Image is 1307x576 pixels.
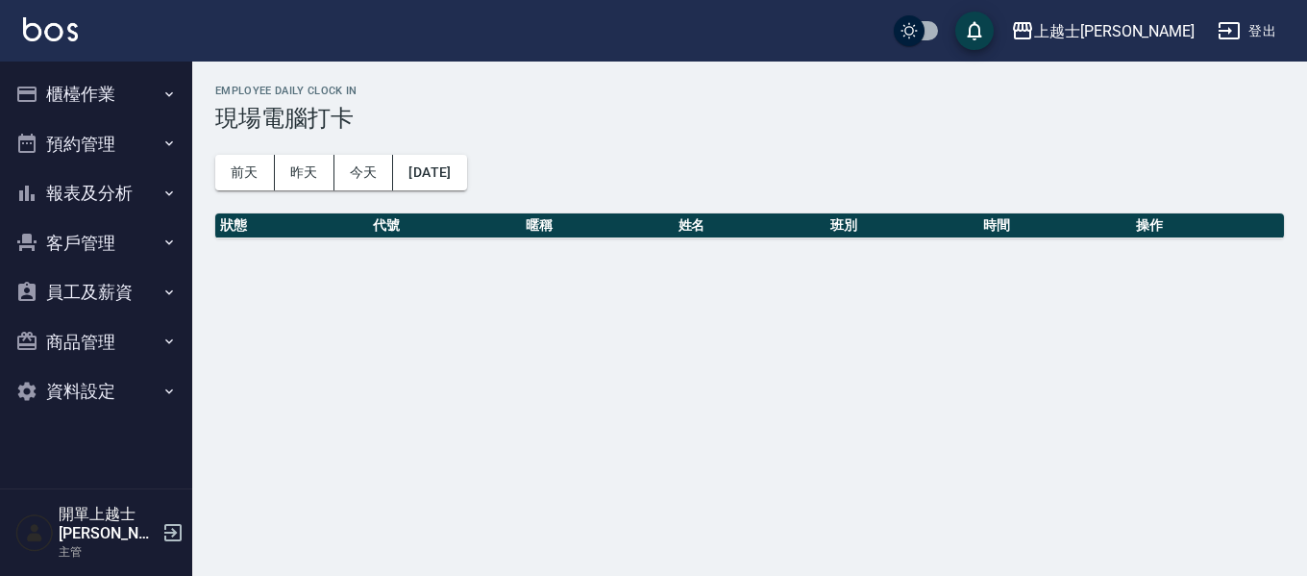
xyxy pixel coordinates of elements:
[275,155,334,190] button: 昨天
[59,505,157,543] h5: 開單上越士[PERSON_NAME]
[8,317,185,367] button: 商品管理
[59,543,157,561] p: 主管
[8,69,185,119] button: 櫃檯作業
[1003,12,1202,51] button: 上越士[PERSON_NAME]
[368,213,521,238] th: 代號
[8,218,185,268] button: 客戶管理
[334,155,394,190] button: 今天
[215,213,368,238] th: 狀態
[8,267,185,317] button: 員工及薪資
[1034,19,1195,43] div: 上越士[PERSON_NAME]
[826,213,978,238] th: 班別
[8,119,185,169] button: 預約管理
[215,105,1284,132] h3: 現場電腦打卡
[23,17,78,41] img: Logo
[1210,13,1284,49] button: 登出
[15,513,54,552] img: Person
[521,213,674,238] th: 暱稱
[674,213,826,238] th: 姓名
[8,366,185,416] button: 資料設定
[955,12,994,50] button: save
[393,155,466,190] button: [DATE]
[1131,213,1284,238] th: 操作
[215,155,275,190] button: 前天
[215,85,1284,97] h2: Employee Daily Clock In
[978,213,1131,238] th: 時間
[8,168,185,218] button: 報表及分析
